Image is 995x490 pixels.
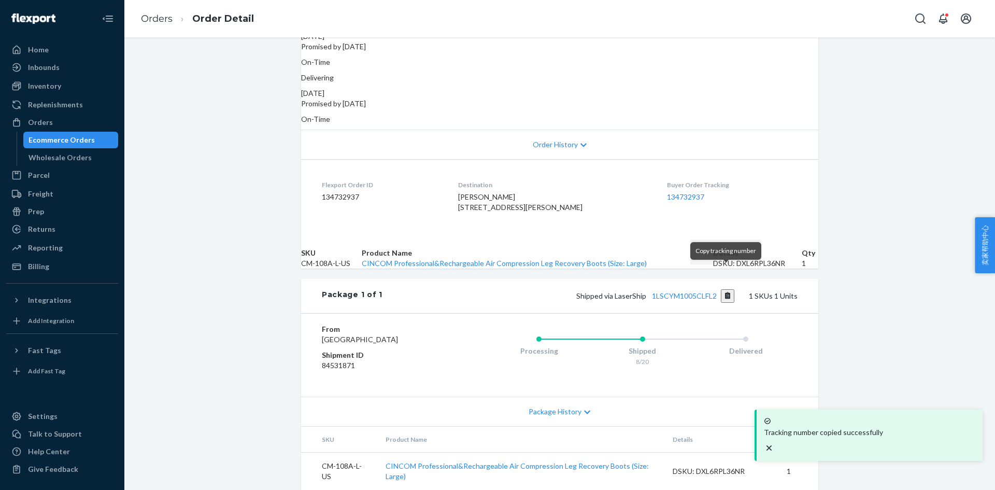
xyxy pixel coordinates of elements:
[28,62,60,73] div: Inbounds
[28,243,63,253] div: Reporting
[802,248,818,258] th: Qty
[23,149,119,166] a: Wholesale Orders
[764,443,774,453] svg: close toast
[382,289,798,303] div: 1 SKUs 1 Units
[322,192,442,202] dd: 134732937
[28,429,82,439] div: Talk to Support
[933,8,954,29] button: Open notifications
[28,224,55,234] div: Returns
[28,100,83,110] div: Replenishments
[6,258,118,275] a: Billing
[28,367,65,375] div: Add Fast Tag
[29,152,92,163] div: Wholesale Orders
[322,360,446,371] dd: 84531871
[301,57,818,67] p: On-Time
[591,357,694,366] div: 8/20
[695,247,756,255] span: Copy tracking number
[694,346,798,356] div: Delivered
[975,217,995,273] button: 卖家帮助中心
[28,261,49,272] div: Billing
[6,167,118,184] a: Parcel
[6,292,118,309] button: Integrations
[301,248,362,258] th: SKU
[97,8,118,29] button: Close Navigation
[28,345,61,356] div: Fast Tags
[6,426,118,442] a: Talk to Support
[362,248,713,258] th: Product Name
[301,114,818,124] p: On-Time
[322,335,398,344] span: [GEOGRAPHIC_DATA]
[778,452,818,490] td: 1
[28,189,53,199] div: Freight
[664,427,778,453] th: Details
[23,132,119,148] a: Ecommerce Orders
[6,186,118,202] a: Freight
[322,289,382,303] div: Package 1 of 1
[192,13,254,24] a: Order Detail
[386,461,649,481] a: CINCOM Professional&Rechargeable Air Compression Leg Recovery Boots (Size: Large)
[6,221,118,237] a: Returns
[6,96,118,113] a: Replenishments
[29,135,95,145] div: Ecommerce Orders
[673,466,770,477] div: DSKU: DXL6RPL36NR
[28,411,58,422] div: Settings
[133,4,262,34] ol: breadcrumbs
[301,41,818,52] p: Promised by [DATE]
[6,313,118,329] a: Add Integration
[28,81,61,91] div: Inventory
[6,342,118,359] button: Fast Tags
[301,88,818,99] div: [DATE]
[6,203,118,220] a: Prep
[141,13,173,24] a: Orders
[322,350,446,360] dt: Shipment ID
[28,295,72,305] div: Integrations
[487,346,591,356] div: Processing
[301,99,818,109] p: Promised by [DATE]
[576,291,735,300] span: Shipped via LaserShip
[6,408,118,425] a: Settings
[28,45,49,55] div: Home
[533,139,578,150] span: Order History
[652,291,717,300] a: 1LSCYM1005CLFL2
[28,316,74,325] div: Add Integration
[721,289,735,303] button: Copy tracking number
[322,324,446,334] dt: From
[458,180,651,189] dt: Destination
[28,170,50,180] div: Parcel
[6,443,118,460] a: Help Center
[301,258,362,269] td: CM-108A-L-US
[667,192,704,201] a: 134732937
[6,240,118,256] a: Reporting
[301,427,377,453] th: SKU
[6,363,118,380] a: Add Fast Tag
[377,427,665,453] th: Product Name
[301,452,377,490] td: CM-108A-L-US
[6,41,118,58] a: Home
[764,427,975,438] p: Tracking number copied successfully
[28,206,44,217] div: Prep
[529,407,581,417] span: Package History
[591,346,694,356] div: Shipped
[322,180,442,189] dt: Flexport Order ID
[11,13,55,24] img: Flexport logo
[6,114,118,131] a: Orders
[301,73,818,83] p: Delivering
[28,117,53,128] div: Orders
[28,446,70,457] div: Help Center
[956,8,976,29] button: Open account menu
[802,258,818,269] td: 1
[6,78,118,94] a: Inventory
[28,464,78,474] div: Give Feedback
[910,8,931,29] button: Open Search Box
[6,461,118,478] button: Give Feedback
[458,192,582,212] span: [PERSON_NAME] [STREET_ADDRESS][PERSON_NAME]
[667,180,798,189] dt: Buyer Order Tracking
[6,59,118,76] a: Inbounds
[362,259,647,268] a: CINCOM Professional&Rechargeable Air Compression Leg Recovery Boots (Size: Large)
